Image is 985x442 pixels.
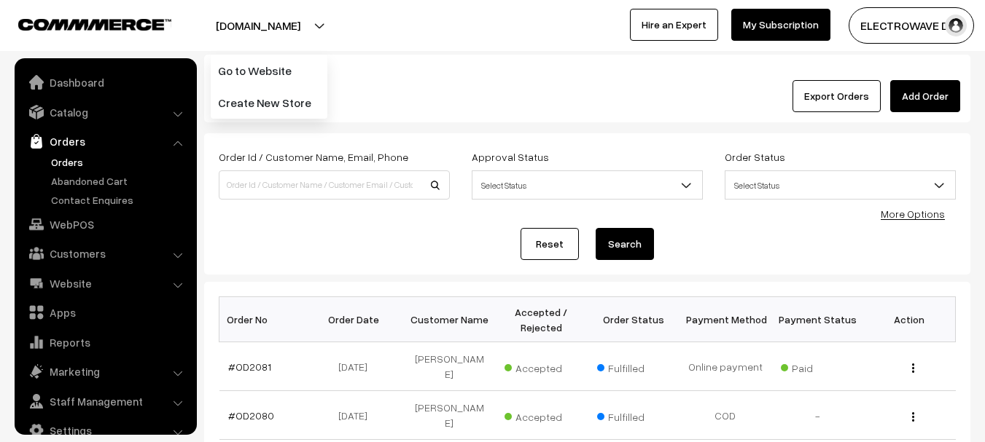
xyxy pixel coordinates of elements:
[18,15,146,32] a: COMMMERCE
[912,363,914,373] img: Menu
[18,329,192,355] a: Reports
[472,173,702,198] span: Select Status
[47,192,192,208] a: Contact Enquires
[849,7,974,44] button: ELECTROWAVE DE…
[588,297,680,342] th: Order Status
[165,7,351,44] button: [DOMAIN_NAME]
[311,391,403,440] td: [DATE]
[495,297,587,342] th: Accepted / Rejected
[863,297,955,342] th: Action
[596,228,654,260] button: Search
[403,391,495,440] td: [PERSON_NAME]
[771,297,863,342] th: Payment Status
[680,342,771,391] td: Online payment
[18,358,192,384] a: Marketing
[214,65,960,80] div: /
[505,357,577,376] span: Accepted
[771,391,863,440] td: -
[18,211,192,237] a: WebPOS
[597,406,670,425] span: Fulfilled
[18,388,192,414] a: Staff Management
[18,128,192,154] a: Orders
[945,15,967,36] img: user
[793,80,881,112] button: Export Orders
[214,84,448,107] h2: Orders
[219,149,408,165] label: Order Id / Customer Name, Email, Phone
[731,9,830,41] a: My Subscription
[219,170,450,200] input: Order Id / Customer Name / Customer Email / Customer Phone
[725,149,785,165] label: Order Status
[881,208,945,220] a: More Options
[18,270,192,296] a: Website
[18,19,171,30] img: COMMMERCE
[311,342,403,391] td: [DATE]
[912,412,914,422] img: Menu
[725,173,955,198] span: Select Status
[211,87,327,119] a: Create New Store
[311,297,403,342] th: Order Date
[18,299,192,325] a: Apps
[219,297,311,342] th: Order No
[521,228,579,260] a: Reset
[18,69,192,95] a: Dashboard
[403,297,495,342] th: Customer Name
[680,391,771,440] td: COD
[680,297,771,342] th: Payment Method
[47,154,192,170] a: Orders
[18,99,192,125] a: Catalog
[505,406,577,425] span: Accepted
[18,240,192,267] a: Customers
[228,409,274,422] a: #OD2080
[597,357,670,376] span: Fulfilled
[781,357,854,376] span: Paid
[630,9,718,41] a: Hire an Expert
[211,55,327,87] a: Go to Website
[890,80,960,112] a: Add Order
[472,170,703,200] span: Select Status
[725,170,956,200] span: Select Status
[228,360,271,373] a: #OD2081
[403,342,495,391] td: [PERSON_NAME]
[47,173,192,189] a: Abandoned Cart
[472,149,549,165] label: Approval Status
